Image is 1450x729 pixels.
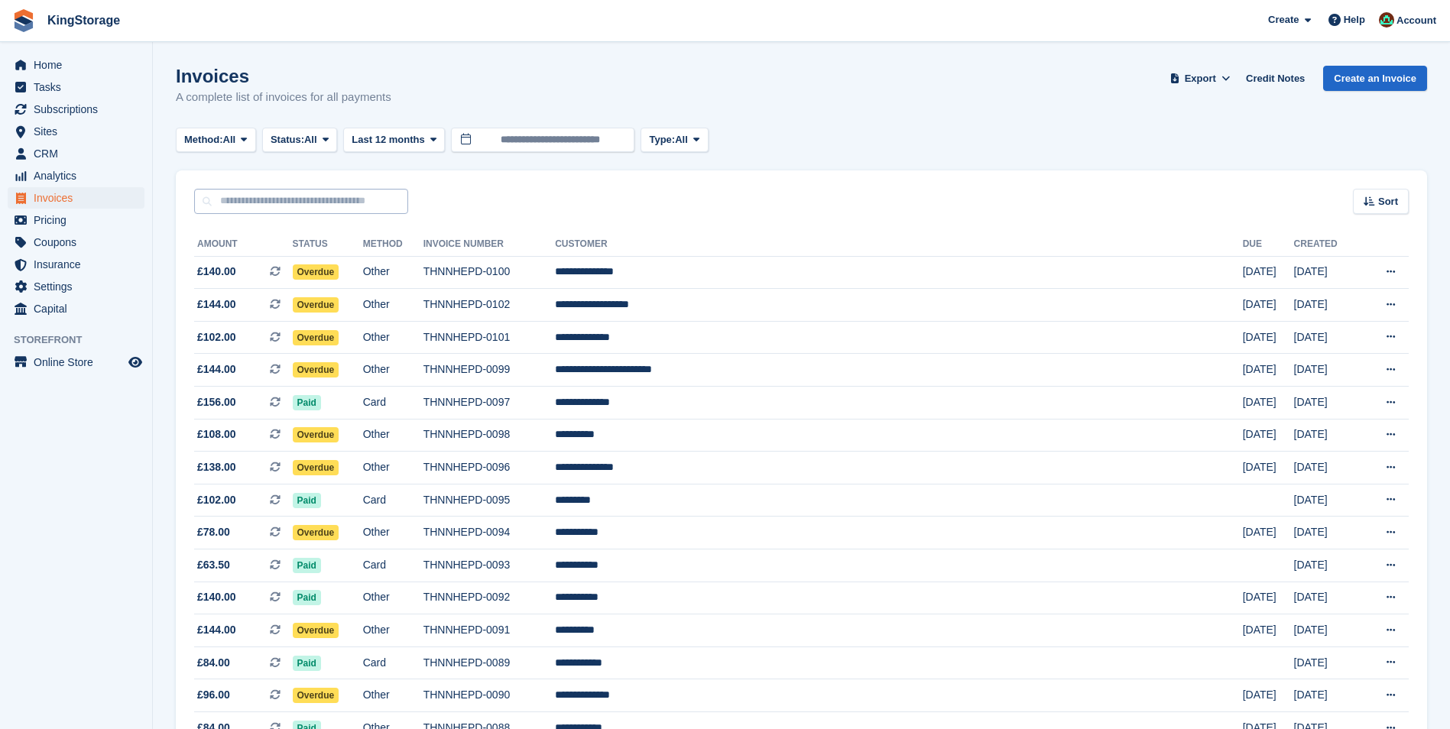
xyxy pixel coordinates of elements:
td: [DATE] [1294,452,1361,484]
span: Insurance [34,254,125,275]
a: menu [8,165,144,186]
span: Overdue [293,688,339,703]
td: [DATE] [1243,321,1294,354]
a: menu [8,54,144,76]
span: Overdue [293,623,339,638]
td: [DATE] [1294,387,1361,420]
td: [DATE] [1294,484,1361,517]
a: Create an Invoice [1323,66,1427,91]
span: Overdue [293,427,339,442]
span: £144.00 [197,622,236,638]
td: Card [363,387,423,420]
td: [DATE] [1243,419,1294,452]
td: Other [363,419,423,452]
a: menu [8,276,144,297]
span: Overdue [293,297,339,313]
span: Sites [34,121,125,142]
span: Overdue [293,330,339,345]
span: Pricing [34,209,125,231]
a: menu [8,209,144,231]
td: [DATE] [1294,289,1361,322]
td: [DATE] [1294,679,1361,712]
td: [DATE] [1243,289,1294,322]
th: Invoice Number [423,232,556,257]
td: [DATE] [1294,549,1361,582]
a: menu [8,187,144,209]
span: All [223,132,236,147]
td: [DATE] [1294,517,1361,549]
span: Tasks [34,76,125,98]
td: [DATE] [1243,679,1294,712]
a: menu [8,76,144,98]
td: [DATE] [1243,354,1294,387]
td: THNNHEPD-0096 [423,452,556,484]
td: THNNHEPD-0098 [423,419,556,452]
button: Type: All [641,128,708,153]
td: THNNHEPD-0092 [423,582,556,614]
span: Storefront [14,332,152,348]
span: Paid [293,493,321,508]
th: Amount [194,232,293,257]
span: Invoices [34,187,125,209]
span: £108.00 [197,426,236,442]
button: Last 12 months [343,128,445,153]
a: menu [8,298,144,319]
td: THNNHEPD-0089 [423,646,556,679]
td: THNNHEPD-0091 [423,614,556,647]
span: Home [34,54,125,76]
span: Account [1396,13,1436,28]
td: THNNHEPD-0093 [423,549,556,582]
span: Settings [34,276,125,297]
span: Subscriptions [34,99,125,120]
th: Method [363,232,423,257]
td: Other [363,354,423,387]
td: Other [363,517,423,549]
span: £156.00 [197,394,236,410]
span: Type: [649,132,675,147]
a: menu [8,232,144,253]
span: £96.00 [197,687,230,703]
span: Overdue [293,525,339,540]
span: Paid [293,395,321,410]
td: [DATE] [1294,614,1361,647]
img: John King [1379,12,1394,28]
td: [DATE] [1294,256,1361,289]
span: Online Store [34,352,125,373]
a: KingStorage [41,8,126,33]
th: Customer [555,232,1242,257]
button: Status: All [262,128,337,153]
td: [DATE] [1243,387,1294,420]
span: All [304,132,317,147]
h1: Invoices [176,66,391,86]
td: THNNHEPD-0095 [423,484,556,517]
span: £144.00 [197,361,236,377]
td: Card [363,646,423,679]
td: THNNHEPD-0102 [423,289,556,322]
span: All [675,132,688,147]
td: [DATE] [1243,582,1294,614]
span: Overdue [293,362,339,377]
td: Other [363,321,423,354]
button: Export [1166,66,1234,91]
span: Capital [34,298,125,319]
td: [DATE] [1294,321,1361,354]
td: Other [363,256,423,289]
span: £78.00 [197,524,230,540]
td: Card [363,549,423,582]
a: Preview store [126,353,144,371]
td: THNNHEPD-0100 [423,256,556,289]
a: menu [8,254,144,275]
span: £140.00 [197,264,236,280]
td: Other [363,452,423,484]
span: Coupons [34,232,125,253]
td: Other [363,289,423,322]
span: £144.00 [197,296,236,313]
a: menu [8,99,144,120]
a: menu [8,352,144,373]
span: Paid [293,590,321,605]
span: £84.00 [197,655,230,671]
span: Method: [184,132,223,147]
a: Credit Notes [1240,66,1311,91]
td: Other [363,614,423,647]
span: Analytics [34,165,125,186]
